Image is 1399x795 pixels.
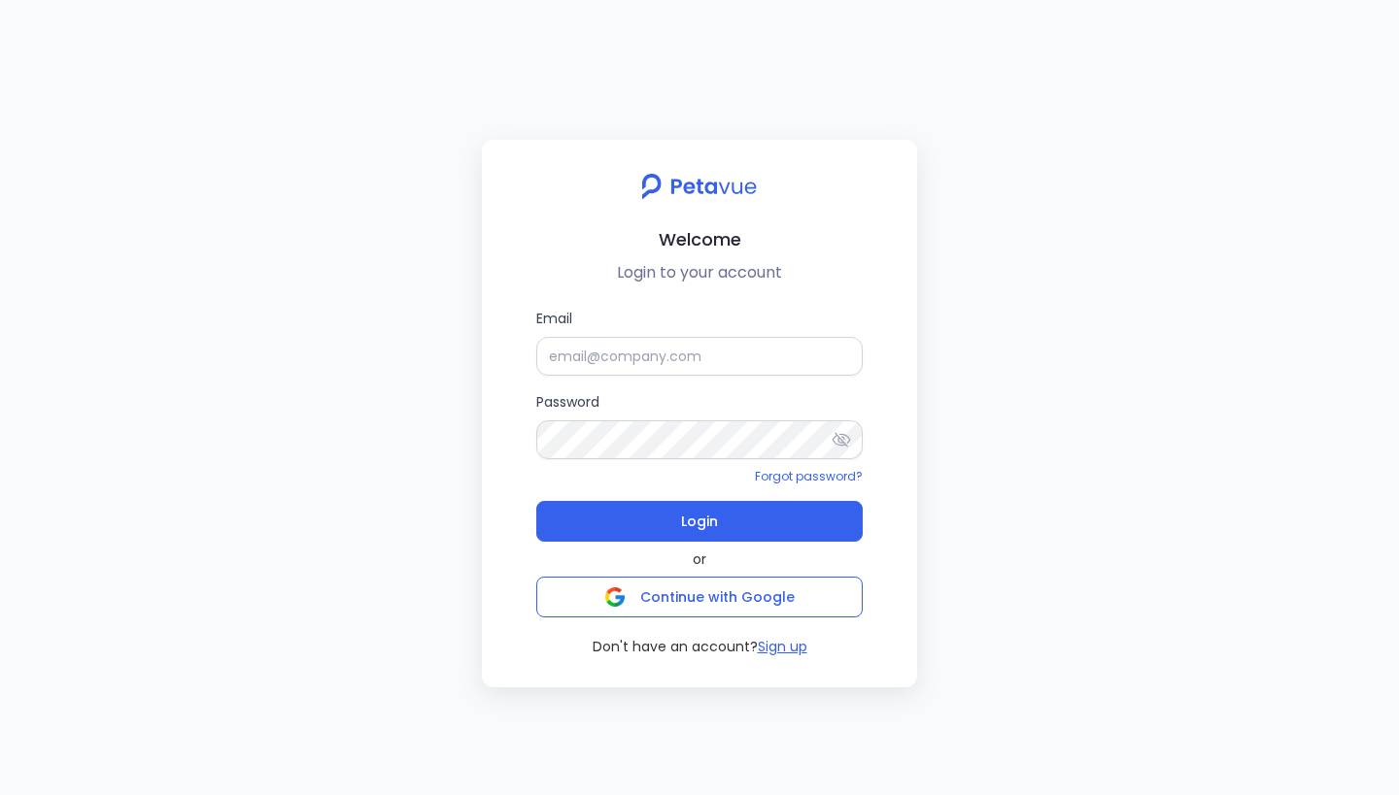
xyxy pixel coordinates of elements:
[693,549,706,569] span: or
[497,261,902,284] p: Login to your account
[755,468,863,484] a: Forgot password?
[497,225,902,253] h2: Welcome
[629,163,769,210] img: petavue logo
[536,577,863,617] button: Continue with Google
[640,587,795,607] span: Continue with Google
[536,337,863,376] input: Email
[536,501,863,542] button: Login
[758,637,807,656] button: Sign up
[681,508,718,535] span: Login
[593,637,758,656] span: Don't have an account?
[536,391,863,459] label: Password
[536,420,863,459] input: Password
[536,308,863,376] label: Email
